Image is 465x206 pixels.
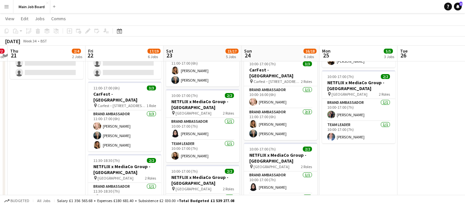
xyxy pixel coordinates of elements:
span: 2 Roles [301,79,312,84]
a: Edit [18,14,31,23]
span: Tue [400,48,408,54]
span: 17/19 [147,49,161,54]
span: 3/3 [147,86,156,90]
app-card-role: Brand Ambassador1/110:00-17:00 (7h)[PERSON_NAME] [166,118,239,140]
span: 23 [165,52,173,59]
span: 2/2 [225,93,234,98]
span: Budgeted [10,198,29,203]
span: 2 Roles [223,111,234,116]
span: Sat [166,48,173,54]
span: 22 [87,52,93,59]
app-card-role: Brand Ambassador3/311:00-17:00 (6h)[PERSON_NAME][PERSON_NAME][PERSON_NAME] [88,110,161,151]
span: 15/17 [225,49,239,54]
span: 3 [459,2,462,6]
span: 24 [243,52,252,59]
span: 2/2 [381,74,390,79]
app-job-card: 10:00-17:00 (7h)2/2NETFLIX x MediaCo Group - [GEOGRAPHIC_DATA] [GEOGRAPHIC_DATA]2 RolesBrand Amba... [166,89,239,162]
app-job-card: 10:00-17:00 (7h)3/3CarFest - [GEOGRAPHIC_DATA] Carfest – [STREET_ADDRESS][PERSON_NAME]2 RolesBran... [244,57,317,140]
app-card-role: Brand Ambassador1/110:00-17:00 (7h)[PERSON_NAME] [244,171,317,194]
span: 2/2 [303,147,312,151]
span: 10:00-17:00 (7h) [171,93,198,98]
span: Edit [21,16,28,22]
span: 10:00-17:00 (7h) [327,74,354,79]
div: BST [40,39,47,43]
span: 2/4 [72,49,81,54]
span: View [5,16,14,22]
div: Salary £1 356 565.68 + Expenses £180 681.40 + Subsistence £2 030.00 = [57,198,234,203]
span: Jobs [35,16,45,22]
span: [GEOGRAPHIC_DATA] [176,186,211,191]
span: [GEOGRAPHIC_DATA] [98,176,133,181]
span: 10:00-17:00 (7h) [249,61,276,66]
div: 2 Jobs [72,54,82,59]
span: [GEOGRAPHIC_DATA] [176,111,211,116]
button: Main Job Board [13,0,50,13]
app-card-role: Brand Ambassador0/209:00-20:00 (11h) [88,47,161,79]
app-card-role: Team Leader1/110:00-17:00 (7h)[PERSON_NAME] [166,140,239,162]
div: 6 Jobs [304,54,316,59]
app-card-role: Brand Ambassador2/211:00-17:00 (6h)[PERSON_NAME][PERSON_NAME] [166,55,239,87]
app-card-role: Brand Ambassador2/211:00-17:00 (6h)[PERSON_NAME][PERSON_NAME] [244,108,317,140]
span: Carfest – [STREET_ADDRESS][PERSON_NAME] [98,103,147,108]
span: 16/18 [303,49,317,54]
span: 26 [399,52,408,59]
h3: CarFest - [GEOGRAPHIC_DATA] [244,67,317,79]
div: 5 Jobs [226,54,238,59]
a: 3 [454,3,462,10]
app-card-role: Brand Ambassador1/110:00-17:00 (7h)[PERSON_NAME] [322,99,395,121]
span: 2 Roles [145,176,156,181]
span: 1 Role [147,103,156,108]
span: 10:00-17:00 (7h) [171,169,198,174]
span: 11:00-17:00 (6h) [93,86,120,90]
span: 10:00-17:00 (7h) [249,147,276,151]
h3: NETFLIX x MediaCo Group - [GEOGRAPHIC_DATA] [244,152,317,164]
span: Fri [88,48,93,54]
div: 3 Jobs [384,54,394,59]
span: Sun [244,48,252,54]
app-job-card: 10:00-17:00 (7h)2/2NETFLIX x MediaCo Group - [GEOGRAPHIC_DATA] [GEOGRAPHIC_DATA]2 RolesBrand Amba... [322,70,395,143]
a: Jobs [32,14,47,23]
span: Mon [322,48,331,54]
div: [DATE] [5,38,20,44]
span: 2/2 [147,158,156,163]
span: 25 [321,52,331,59]
h3: NETFLIX x MediaCo Group - [GEOGRAPHIC_DATA] [88,164,161,175]
span: Comms [51,16,66,22]
span: 2/2 [225,169,234,174]
a: Comms [49,14,69,23]
span: [GEOGRAPHIC_DATA] [254,164,289,169]
span: 2 Roles [379,92,390,97]
span: [GEOGRAPHIC_DATA] [332,92,367,97]
span: 2 Roles [223,186,234,191]
h3: CarFest - [GEOGRAPHIC_DATA] [88,91,161,103]
h3: NETFLIX x MediaCo Group - [GEOGRAPHIC_DATA] [166,174,239,186]
span: Total Budgeted £1 539 277.08 [179,198,234,203]
button: Budgeted [3,197,30,204]
span: Carfest – [STREET_ADDRESS][PERSON_NAME] [254,79,301,84]
h3: NETFLIX x MediaCo Group - [GEOGRAPHIC_DATA] [322,80,395,91]
app-job-card: 11:00-17:00 (6h)3/3CarFest - [GEOGRAPHIC_DATA] Carfest – [STREET_ADDRESS][PERSON_NAME]1 RoleBrand... [88,82,161,151]
span: 11:30-18:30 (7h) [93,158,120,163]
span: Thu [10,48,18,54]
h3: NETFLIX x MediaCo Group - [GEOGRAPHIC_DATA] [166,99,239,110]
div: 6 Jobs [148,54,160,59]
span: 5/5 [384,49,393,54]
app-card-role: Brand Ambassador1/110:00-16:00 (6h)[PERSON_NAME] [244,86,317,108]
a: View [3,14,17,23]
span: 2 Roles [301,164,312,169]
span: Week 34 [22,39,38,43]
app-card-role: Brand Ambassador0/209:00-20:00 (11h) [10,47,83,79]
app-card-role: Team Leader1/110:00-17:00 (7h)[PERSON_NAME] [322,121,395,143]
span: All jobs [36,198,52,203]
span: 21 [9,52,18,59]
app-card-role: Brand Ambassador1/111:30-18:30 (7h)[PERSON_NAME] [88,183,161,205]
span: 3/3 [303,61,312,66]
